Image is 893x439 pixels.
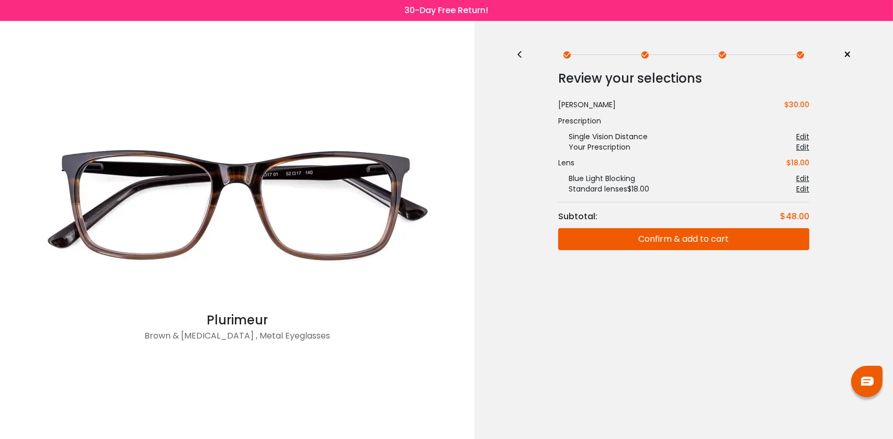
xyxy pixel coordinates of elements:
[780,210,809,223] div: $48.00
[558,142,630,152] div: Your Prescription
[835,47,851,63] a: ×
[28,102,447,311] img: Brown Plurimeur - Acetate , Metal Eyeglasses
[843,47,851,63] span: ×
[558,131,648,142] div: Single Vision Distance
[558,157,574,168] div: Lens
[796,173,809,184] div: Edit
[796,131,809,142] div: Edit
[558,228,809,250] button: Confirm & add to cart
[558,210,603,223] div: Subtotal:
[861,377,874,386] img: chat
[784,99,809,110] span: $30.00
[558,99,616,110] div: [PERSON_NAME]
[558,173,635,184] div: Blue Light Blocking
[558,68,809,89] div: Review your selections
[796,142,809,152] div: Edit
[28,330,447,351] div: Brown & [MEDICAL_DATA] , Metal Eyeglasses
[28,311,447,330] div: Plurimeur
[516,51,532,59] div: <
[796,184,809,194] div: Edit
[558,184,649,194] div: Standard lenses $18.00
[786,157,809,168] div: $18.00
[558,116,809,126] div: Prescription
